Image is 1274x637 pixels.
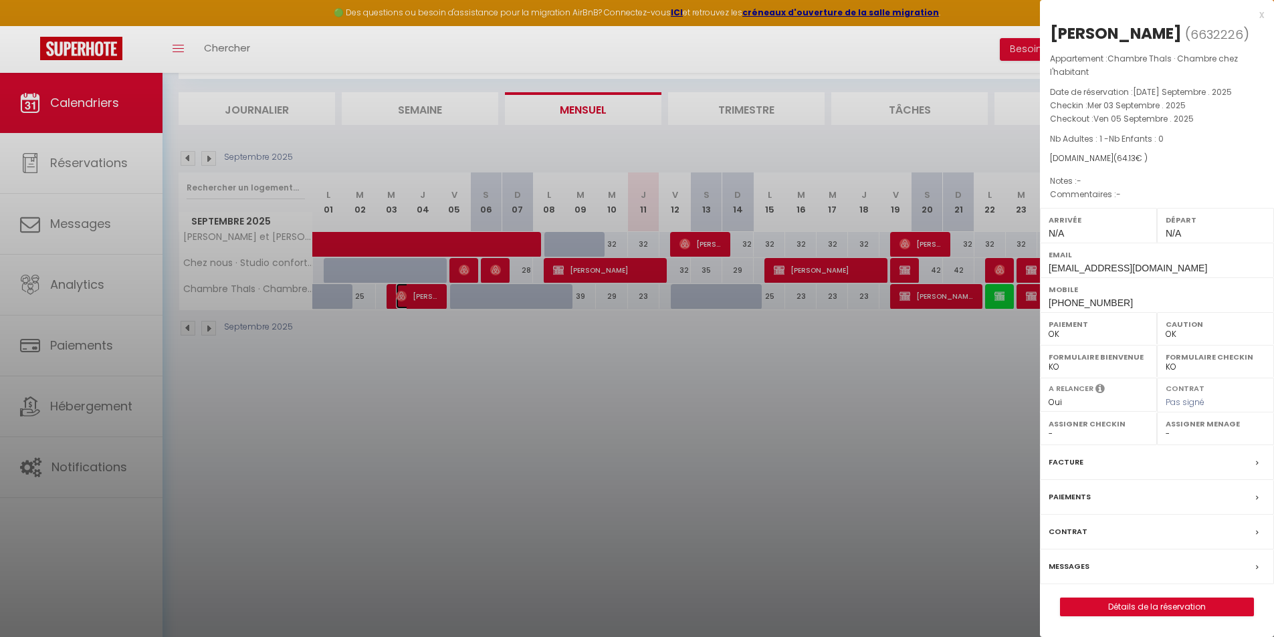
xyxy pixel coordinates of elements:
span: [PHONE_NUMBER] [1049,297,1133,308]
p: Date de réservation : [1050,86,1264,99]
label: Email [1049,248,1265,261]
div: [DOMAIN_NAME] [1050,152,1264,165]
p: Commentaires : [1050,188,1264,201]
span: - [1116,188,1121,200]
label: Assigner Checkin [1049,417,1148,430]
label: Messages [1049,559,1089,574]
span: Mer 03 Septembre . 2025 [1087,100,1186,111]
label: A relancer [1049,383,1093,394]
span: N/A [1049,228,1064,239]
div: x [1040,7,1264,23]
label: Mobile [1049,283,1265,296]
span: ( ) [1185,25,1249,43]
span: N/A [1166,228,1181,239]
label: Paiements [1049,490,1091,504]
label: Départ [1166,213,1265,227]
i: Sélectionner OUI si vous souhaiter envoyer les séquences de messages post-checkout [1095,383,1105,398]
p: Appartement : [1050,52,1264,79]
label: Assigner Menage [1166,417,1265,430]
span: 6632226 [1190,26,1243,43]
label: Paiement [1049,317,1148,331]
button: Ouvrir le widget de chat LiveChat [11,5,51,45]
span: Nb Enfants : 0 [1109,133,1164,144]
button: Détails de la réservation [1060,598,1254,616]
label: Arrivée [1049,213,1148,227]
span: ( € ) [1113,152,1148,164]
span: Pas signé [1166,396,1204,408]
div: [PERSON_NAME] [1050,23,1182,44]
p: Checkin : [1050,99,1264,112]
span: [DATE] Septembre . 2025 [1133,86,1232,98]
span: Chambre ThaIs · Chambre chez l'habitant [1050,53,1238,78]
span: [EMAIL_ADDRESS][DOMAIN_NAME] [1049,263,1207,273]
a: Détails de la réservation [1061,598,1253,616]
p: Checkout : [1050,112,1264,126]
span: Nb Adultes : 1 - [1050,133,1164,144]
label: Contrat [1166,383,1204,392]
p: Notes : [1050,174,1264,188]
label: Formulaire Bienvenue [1049,350,1148,364]
label: Formulaire Checkin [1166,350,1265,364]
label: Contrat [1049,525,1087,539]
span: 64.13 [1117,152,1136,164]
label: Facture [1049,455,1083,469]
label: Caution [1166,317,1265,331]
span: Ven 05 Septembre . 2025 [1093,113,1194,124]
span: - [1077,175,1081,186]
